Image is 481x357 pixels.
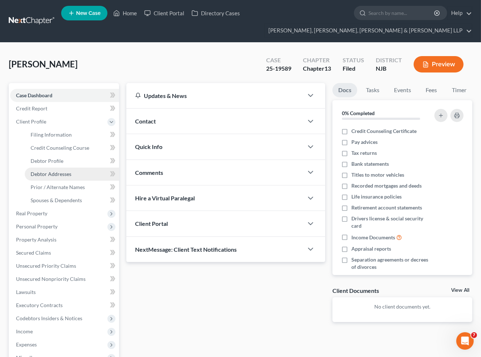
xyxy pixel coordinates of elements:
[135,169,163,176] span: Comments
[16,118,46,125] span: Client Profile
[266,64,291,73] div: 25-19589
[303,64,331,73] div: Chapter
[16,210,47,216] span: Real Property
[25,168,119,181] a: Debtor Addresses
[10,89,119,102] a: Case Dashboard
[16,263,76,269] span: Unsecured Priority Claims
[420,83,443,97] a: Fees
[16,236,56,243] span: Property Analysis
[16,92,52,98] span: Case Dashboard
[135,195,195,201] span: Hire a Virtual Paralegal
[16,315,82,321] span: Codebtors Insiders & Notices
[16,302,63,308] span: Executory Contracts
[448,7,472,20] a: Help
[10,233,119,246] a: Property Analysis
[16,341,37,348] span: Expenses
[31,145,89,151] span: Credit Counseling Course
[342,110,375,116] strong: 0% Completed
[351,160,389,168] span: Bank statements
[31,132,72,138] span: Filing Information
[351,204,422,211] span: Retirement account statements
[265,24,472,37] a: [PERSON_NAME], [PERSON_NAME], [PERSON_NAME] & [PERSON_NAME] LLP
[351,182,422,189] span: Recorded mortgages and deeds
[414,56,464,72] button: Preview
[338,303,466,310] p: No client documents yet.
[351,149,377,157] span: Tax returns
[376,64,402,73] div: NJB
[332,287,379,294] div: Client Documents
[25,194,119,207] a: Spouses & Dependents
[16,276,86,282] span: Unsecured Nonpriority Claims
[10,286,119,299] a: Lawsuits
[110,7,141,20] a: Home
[376,56,402,64] div: District
[141,7,188,20] a: Client Portal
[351,234,395,241] span: Income Documents
[351,171,404,178] span: Titles to motor vehicles
[266,56,291,64] div: Case
[31,171,71,177] span: Debtor Addresses
[10,102,119,115] a: Credit Report
[332,83,357,97] a: Docs
[135,118,156,125] span: Contact
[31,158,63,164] span: Debtor Profile
[16,105,47,111] span: Credit Report
[25,141,119,154] a: Credit Counseling Course
[31,197,82,203] span: Spouses & Dependents
[303,56,331,64] div: Chapter
[388,83,417,97] a: Events
[351,193,402,200] span: Life insurance policies
[368,6,435,20] input: Search by name...
[135,143,162,150] span: Quick Info
[324,65,331,72] span: 13
[471,332,477,338] span: 7
[10,246,119,259] a: Secured Claims
[351,215,431,229] span: Drivers license & social security card
[9,59,78,69] span: [PERSON_NAME]
[360,83,385,97] a: Tasks
[351,256,431,271] span: Separation agreements or decrees of divorces
[456,332,474,350] iframe: Intercom live chat
[135,246,237,253] span: NextMessage: Client Text Notifications
[16,328,33,334] span: Income
[446,83,472,97] a: Timer
[351,127,417,135] span: Credit Counseling Certificate
[351,138,378,146] span: Pay advices
[451,288,469,293] a: View All
[135,220,168,227] span: Client Portal
[10,259,119,272] a: Unsecured Priority Claims
[16,223,58,229] span: Personal Property
[188,7,244,20] a: Directory Cases
[10,299,119,312] a: Executory Contracts
[16,250,51,256] span: Secured Claims
[25,128,119,141] a: Filing Information
[135,92,295,99] div: Updates & News
[16,289,36,295] span: Lawsuits
[351,245,391,252] span: Appraisal reports
[10,272,119,286] a: Unsecured Nonpriority Claims
[343,64,364,73] div: Filed
[343,56,364,64] div: Status
[31,184,85,190] span: Prior / Alternate Names
[76,11,100,16] span: New Case
[25,154,119,168] a: Debtor Profile
[25,181,119,194] a: Prior / Alternate Names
